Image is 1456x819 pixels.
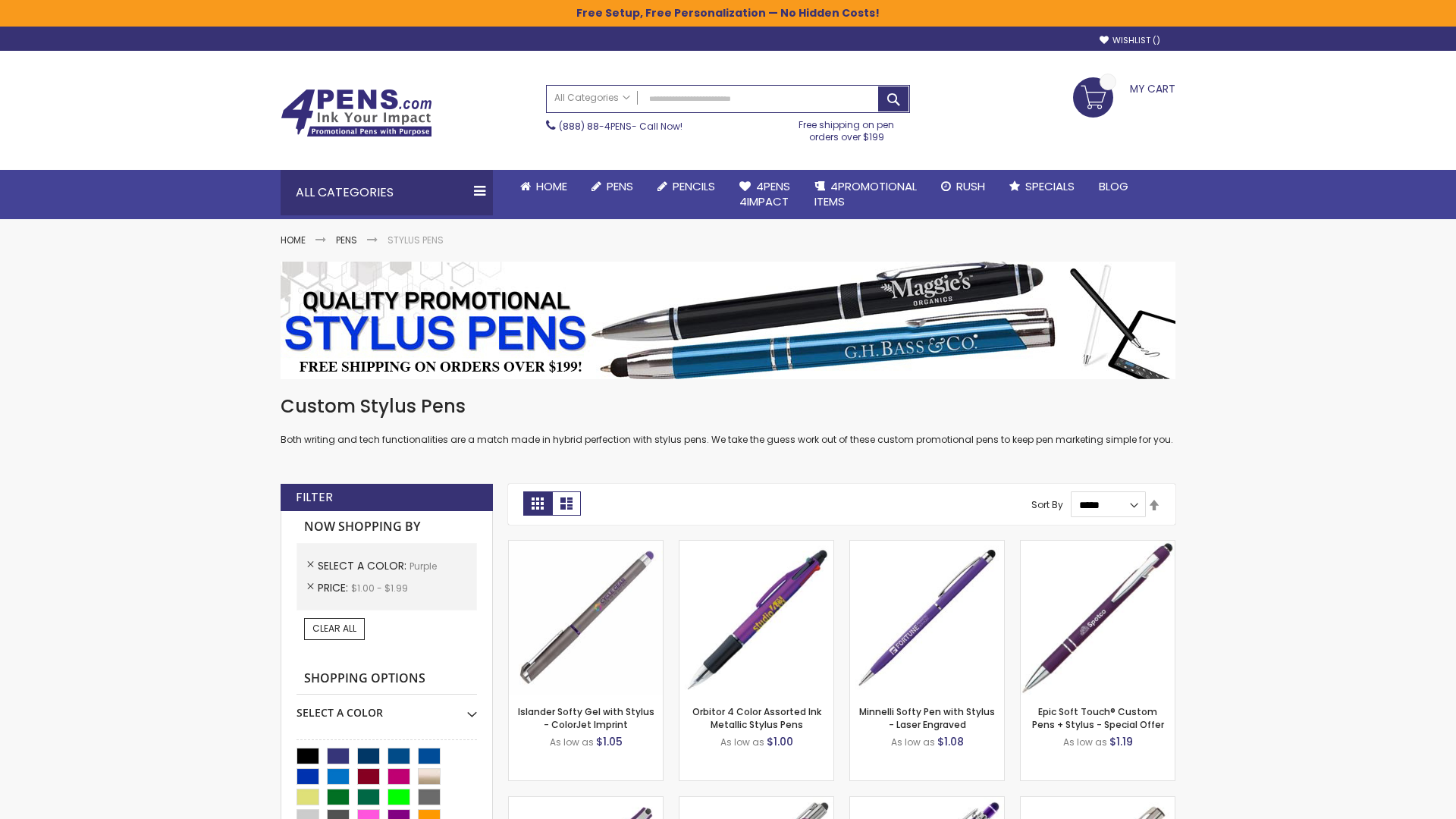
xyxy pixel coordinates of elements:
[802,170,929,219] a: 4PROMOTIONALITEMS
[607,178,633,194] span: Pens
[297,663,477,695] strong: Shopping Options
[547,86,638,111] a: All Categories
[281,89,432,137] img: 4Pens Custom Pens and Promotional Products
[739,178,790,209] span: 4Pens 4impact
[281,262,1175,379] img: Stylus Pens
[679,540,833,553] a: Orbitor 4 Color Assorted Ink Metallic Stylus Pens-Purple
[281,170,493,215] div: All Categories
[596,734,623,749] span: $1.05
[1031,498,1063,511] label: Sort By
[1063,736,1107,748] span: As low as
[296,489,333,506] strong: Filter
[929,170,997,203] a: Rush
[336,234,357,246] a: Pens
[536,178,567,194] span: Home
[281,234,306,246] a: Home
[783,113,911,143] div: Free shipping on pen orders over $199
[767,734,793,749] span: $1.00
[312,622,356,635] span: Clear All
[937,734,964,749] span: $1.08
[318,558,409,573] span: Select A Color
[388,234,444,246] strong: Stylus Pens
[509,541,663,695] img: Islander Softy Gel with Stylus - ColorJet Imprint-Purple
[523,491,552,516] strong: Grid
[1100,35,1160,46] a: Wishlist
[645,170,727,203] a: Pencils
[579,170,645,203] a: Pens
[1032,705,1164,730] a: Epic Soft Touch® Custom Pens + Stylus - Special Offer
[850,541,1004,695] img: Minnelli Softy Pen with Stylus - Laser Engraved-Purple
[673,178,715,194] span: Pencils
[1025,178,1075,194] span: Specials
[679,796,833,809] a: Tres-Chic with Stylus Metal Pen - Standard Laser-Purple
[1021,540,1175,553] a: 4P-MS8B-Purple
[891,736,935,748] span: As low as
[850,540,1004,553] a: Minnelli Softy Pen with Stylus - Laser Engraved-Purple
[304,618,365,639] a: Clear All
[1099,178,1128,194] span: Blog
[850,796,1004,809] a: Phoenix Softy with Stylus Pen - Laser-Purple
[554,92,630,104] span: All Categories
[1021,796,1175,809] a: Tres-Chic Touch Pen - Standard Laser-Purple
[1087,170,1141,203] a: Blog
[727,170,802,219] a: 4Pens4impact
[814,178,917,209] span: 4PROMOTIONAL ITEMS
[1109,734,1133,749] span: $1.19
[559,120,632,133] a: (888) 88-4PENS
[281,394,1175,419] h1: Custom Stylus Pens
[509,796,663,809] a: Avendale Velvet Touch Stylus Gel Pen-Purple
[508,170,579,203] a: Home
[679,541,833,695] img: Orbitor 4 Color Assorted Ink Metallic Stylus Pens-Purple
[720,736,764,748] span: As low as
[297,695,477,720] div: Select A Color
[281,394,1175,447] div: Both writing and tech functionalities are a match made in hybrid perfection with stylus pens. We ...
[692,705,821,730] a: Orbitor 4 Color Assorted Ink Metallic Stylus Pens
[318,580,351,595] span: Price
[509,540,663,553] a: Islander Softy Gel with Stylus - ColorJet Imprint-Purple
[1021,541,1175,695] img: 4P-MS8B-Purple
[997,170,1087,203] a: Specials
[351,582,408,595] span: $1.00 - $1.99
[518,705,654,730] a: Islander Softy Gel with Stylus - ColorJet Imprint
[550,736,594,748] span: As low as
[956,178,985,194] span: Rush
[409,560,437,573] span: Purple
[859,705,995,730] a: Minnelli Softy Pen with Stylus - Laser Engraved
[559,120,682,133] span: - Call Now!
[297,511,477,543] strong: Now Shopping by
